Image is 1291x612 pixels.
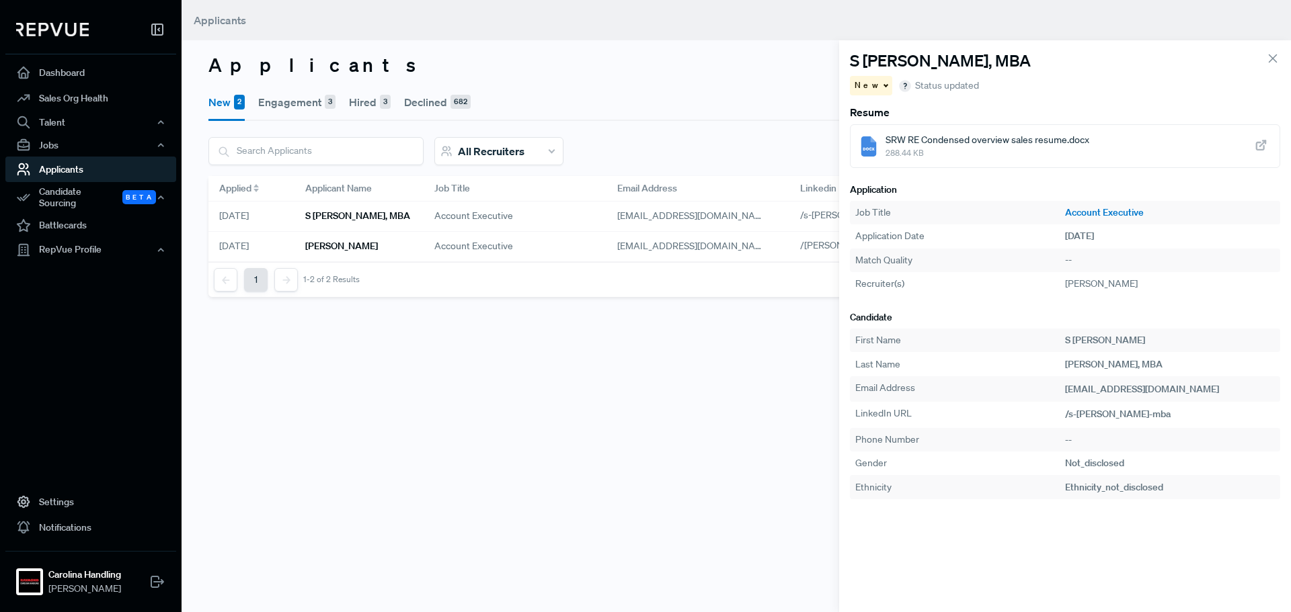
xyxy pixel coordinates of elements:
[349,83,391,121] button: Hired3
[850,184,1280,195] h6: Application
[886,133,1089,147] span: SRW RE Condensed overview sales resume.docx
[5,111,176,134] button: Talent
[855,206,1065,220] div: Job Title
[5,157,176,182] a: Applicants
[855,406,1065,423] div: LinkedIn URL
[305,181,372,195] span: Applicant Name
[208,232,295,262] div: [DATE]
[244,268,268,292] button: 1
[208,54,1264,77] h3: Applicants
[5,238,176,261] button: RepVue Profile
[451,95,471,110] div: 682
[1065,383,1219,395] span: [EMAIL_ADDRESS][DOMAIN_NAME]
[458,144,524,158] span: All Recruiters
[48,568,121,582] strong: Carolina Handling
[434,239,513,253] span: Account Executive
[305,210,410,222] h6: S [PERSON_NAME], MBA
[434,181,470,195] span: Job Title
[617,210,771,222] span: [EMAIL_ADDRESS][DOMAIN_NAME]
[855,277,1065,291] div: Recruiter(s)
[1065,277,1138,290] span: [PERSON_NAME]
[5,213,176,238] a: Battlecards
[1065,253,1275,267] div: --
[5,85,176,111] a: Sales Org Health
[1065,333,1275,347] div: S [PERSON_NAME]
[325,95,336,110] div: 3
[855,480,1065,494] div: Ethnicity
[1065,408,1186,420] a: /s-[PERSON_NAME]-mba
[380,95,391,110] div: 3
[5,60,176,85] a: Dashboard
[855,381,1065,397] div: Email Address
[5,515,176,540] a: Notifications
[122,190,156,204] span: Beta
[16,23,89,36] img: RepVue
[219,181,251,195] span: Applied
[19,571,40,593] img: Carolina Handling
[617,181,677,195] span: Email Address
[915,79,979,93] span: Status updated
[1065,433,1275,447] div: --
[5,182,176,213] div: Candidate Sourcing
[234,95,245,110] div: 2
[5,182,176,213] button: Candidate Sourcing Beta
[1065,456,1275,470] div: not_disclosed
[305,241,378,252] h6: [PERSON_NAME]
[1065,357,1275,371] div: [PERSON_NAME], MBA
[800,239,877,251] span: /[PERSON_NAME]
[855,253,1065,267] div: Match Quality
[800,209,921,221] a: /s-[PERSON_NAME]-mba
[1065,206,1275,220] a: Account Executive
[303,275,360,284] div: 1-2 of 2 Results
[855,229,1065,243] div: Application Date
[800,209,906,221] span: /s-[PERSON_NAME]-mba
[208,176,295,202] div: Toggle SortBy
[48,582,121,596] span: [PERSON_NAME]
[855,79,881,91] span: New
[850,124,1280,168] a: SRW RE Condensed overview sales resume.docx288.44 KB
[208,202,295,232] div: [DATE]
[855,357,1065,371] div: Last Name
[1065,480,1275,494] div: ethnicity_not_disclosed
[800,181,836,195] span: Linkedin
[208,83,245,121] button: New2
[850,51,1031,71] h4: S [PERSON_NAME], MBA
[258,83,336,121] button: Engagement3
[1065,229,1275,243] div: [DATE]
[850,106,1280,119] h6: Resume
[404,83,471,121] button: Declined682
[209,138,423,164] input: Search Applicants
[5,134,176,157] button: Jobs
[434,209,513,223] span: Account Executive
[855,333,1065,347] div: First Name
[886,147,1089,159] span: 288.44 KB
[850,312,1280,323] h6: Candidate
[214,268,237,292] button: Previous
[617,240,771,252] span: [EMAIL_ADDRESS][DOMAIN_NAME]
[1065,408,1171,420] span: /s-[PERSON_NAME]-mba
[855,456,1065,470] div: Gender
[194,13,246,27] span: Applicants
[5,489,176,515] a: Settings
[855,433,1065,447] div: Phone Number
[5,551,176,601] a: Carolina HandlingCarolina Handling[PERSON_NAME]
[800,239,892,251] a: /[PERSON_NAME]
[274,268,298,292] button: Next
[214,268,360,292] nav: pagination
